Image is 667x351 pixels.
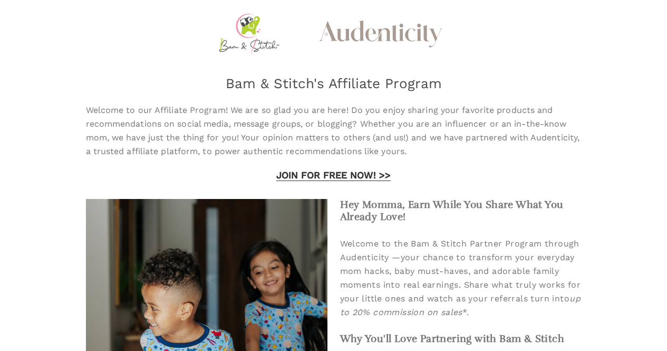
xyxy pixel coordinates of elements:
p: Bam & Stitch's Affiliate Program [65,77,603,90]
h1: Hey Momma, Earn While You Share What You Already Love! [340,199,582,223]
em: up to 20% commission on sales [340,293,581,317]
div: Welcome to our Affiliate Program! We are so glad you are here! Do you enjoy sharing your favorite... [86,103,582,158]
a: JOIN FOR FREE NOW! >> [276,169,391,181]
img: Store Logo [219,13,279,55]
div: Welcome to the Bam & Stitch Partner Program through Audenticity —your chance to transform your ev... [340,223,582,333]
h1: Why You'll Love Partnering with Bam & Stitch [340,333,582,345]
